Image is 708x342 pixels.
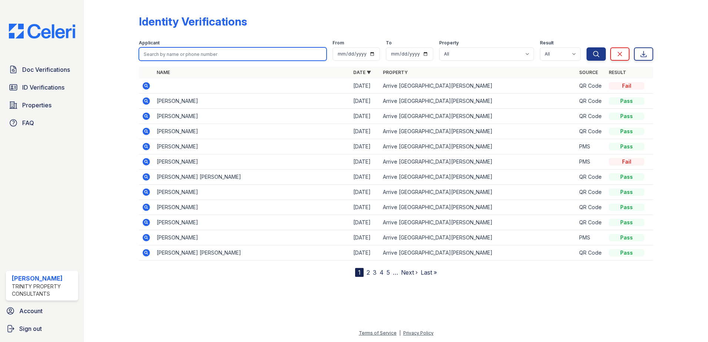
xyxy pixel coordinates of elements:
a: Terms of Service [359,330,397,336]
td: Arrive [GEOGRAPHIC_DATA][PERSON_NAME] [380,200,577,215]
a: Doc Verifications [6,62,78,77]
a: Property [383,70,408,75]
td: QR Code [576,124,606,139]
td: Arrive [GEOGRAPHIC_DATA][PERSON_NAME] [380,124,577,139]
a: Last » [421,269,437,276]
div: Pass [609,234,644,241]
div: Pass [609,219,644,226]
td: [DATE] [350,170,380,185]
label: Applicant [139,40,160,46]
div: Identity Verifications [139,15,247,28]
div: Fail [609,158,644,165]
a: Privacy Policy [403,330,434,336]
td: QR Code [576,185,606,200]
a: Properties [6,98,78,113]
td: [DATE] [350,230,380,245]
div: Pass [609,97,644,105]
td: [PERSON_NAME] [PERSON_NAME] [154,245,350,261]
td: [DATE] [350,78,380,94]
span: Sign out [19,324,42,333]
a: ID Verifications [6,80,78,95]
a: 5 [387,269,390,276]
td: [PERSON_NAME] [154,215,350,230]
div: | [399,330,401,336]
div: [PERSON_NAME] [12,274,75,283]
div: Pass [609,188,644,196]
td: [DATE] [350,94,380,109]
div: Pass [609,249,644,256]
a: Source [579,70,598,75]
td: [PERSON_NAME] [154,109,350,124]
td: QR Code [576,94,606,109]
div: Pass [609,143,644,150]
td: QR Code [576,170,606,185]
td: [PERSON_NAME] [154,139,350,154]
span: Doc Verifications [22,65,70,74]
td: [DATE] [350,245,380,261]
td: [PERSON_NAME] [PERSON_NAME] [154,170,350,185]
td: QR Code [576,78,606,94]
a: Name [157,70,170,75]
span: FAQ [22,118,34,127]
td: [DATE] [350,154,380,170]
td: [DATE] [350,139,380,154]
a: Result [609,70,626,75]
div: 1 [355,268,364,277]
td: [PERSON_NAME] [154,94,350,109]
label: To [386,40,392,46]
td: Arrive [GEOGRAPHIC_DATA][PERSON_NAME] [380,139,577,154]
a: Account [3,304,81,318]
div: Pass [609,128,644,135]
td: [PERSON_NAME] [154,185,350,200]
td: Arrive [GEOGRAPHIC_DATA][PERSON_NAME] [380,170,577,185]
span: Properties [22,101,51,110]
label: Result [540,40,554,46]
span: ID Verifications [22,83,64,92]
div: Fail [609,82,644,90]
td: QR Code [576,109,606,124]
td: [PERSON_NAME] [154,200,350,215]
div: Pass [609,204,644,211]
td: Arrive [GEOGRAPHIC_DATA][PERSON_NAME] [380,78,577,94]
a: FAQ [6,115,78,130]
td: Arrive [GEOGRAPHIC_DATA][PERSON_NAME] [380,109,577,124]
td: PMS [576,230,606,245]
a: 3 [373,269,377,276]
div: Pass [609,113,644,120]
td: PMS [576,154,606,170]
td: [DATE] [350,124,380,139]
div: Pass [609,173,644,181]
td: [PERSON_NAME] [154,230,350,245]
label: Property [439,40,459,46]
td: Arrive [GEOGRAPHIC_DATA][PERSON_NAME] [380,230,577,245]
input: Search by name or phone number [139,47,327,61]
td: [PERSON_NAME] [154,124,350,139]
td: Arrive [GEOGRAPHIC_DATA][PERSON_NAME] [380,154,577,170]
td: QR Code [576,215,606,230]
td: [DATE] [350,185,380,200]
span: Account [19,306,43,315]
td: [PERSON_NAME] [154,154,350,170]
a: Sign out [3,321,81,336]
a: Date ▼ [353,70,371,75]
td: Arrive [GEOGRAPHIC_DATA][PERSON_NAME] [380,245,577,261]
div: Trinity Property Consultants [12,283,75,298]
td: [DATE] [350,109,380,124]
td: PMS [576,139,606,154]
a: 4 [380,269,384,276]
td: QR Code [576,200,606,215]
label: From [333,40,344,46]
td: Arrive [GEOGRAPHIC_DATA][PERSON_NAME] [380,94,577,109]
td: QR Code [576,245,606,261]
td: [DATE] [350,200,380,215]
img: CE_Logo_Blue-a8612792a0a2168367f1c8372b55b34899dd931a85d93a1a3d3e32e68fde9ad4.png [3,24,81,38]
a: Next › [401,269,418,276]
td: Arrive [GEOGRAPHIC_DATA][PERSON_NAME] [380,215,577,230]
td: Arrive [GEOGRAPHIC_DATA][PERSON_NAME] [380,185,577,200]
td: [DATE] [350,215,380,230]
a: 2 [367,269,370,276]
span: … [393,268,398,277]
